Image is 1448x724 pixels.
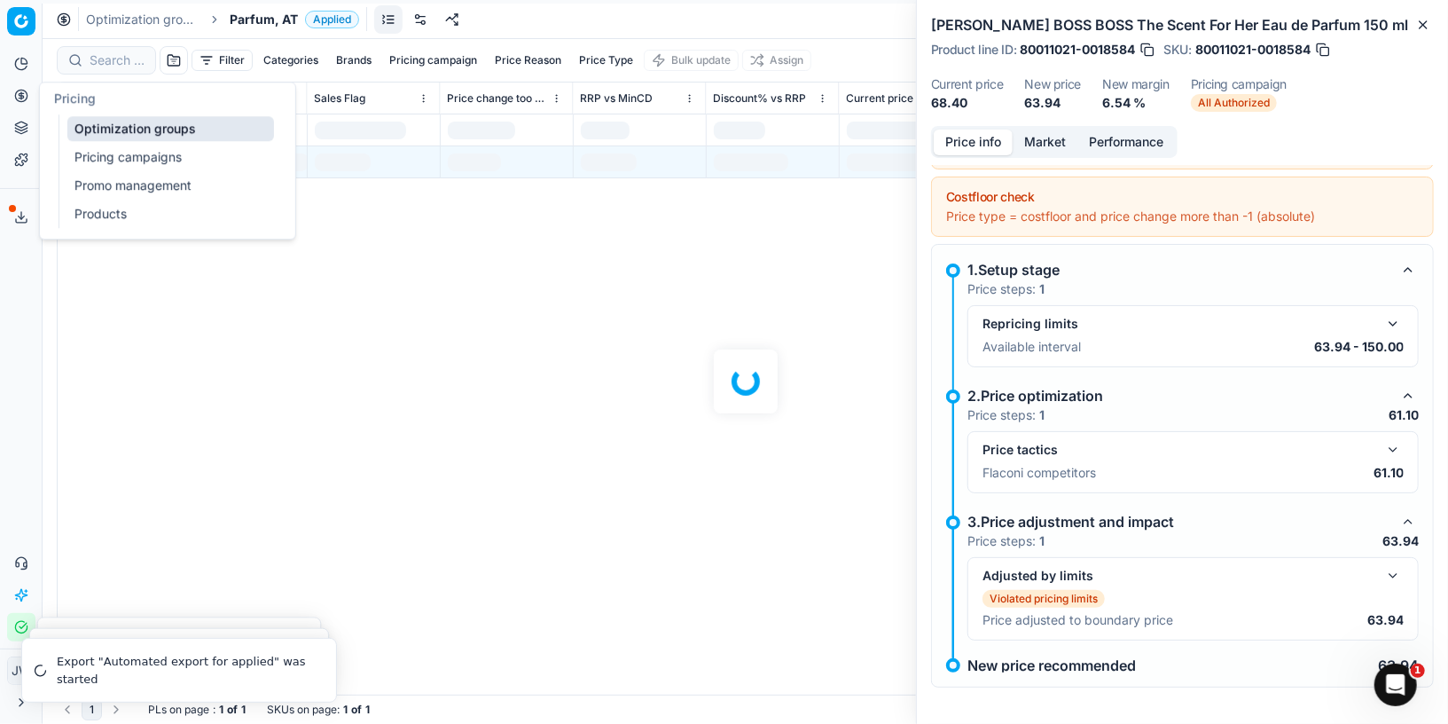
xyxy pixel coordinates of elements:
[931,43,1016,56] span: Product line ID :
[67,145,274,169] a: Pricing campaigns
[1020,41,1135,59] span: 80011021-0018584
[1378,658,1419,673] p: 63.94
[931,14,1434,35] h2: [PERSON_NAME] BOSS BOSS The Scent For Her Eau de Parfum 150 ml
[931,94,1003,112] dd: 68.40
[982,338,1081,356] p: Available interval
[1191,78,1287,90] dt: Pricing campaign
[1314,338,1404,356] p: 63.94 - 150.00
[1102,78,1170,90] dt: New margin
[1163,43,1192,56] span: SKU :
[1382,532,1419,550] p: 63.94
[67,173,274,198] a: Promo management
[946,188,1419,206] div: Costfloor check
[967,385,1390,406] div: 2.Price optimization
[1024,94,1081,112] dd: 63.94
[1102,94,1170,112] dd: 6.54 %
[967,406,1045,424] p: Price steps:
[982,315,1375,333] div: Repricing limits
[230,11,298,28] span: Parfum, AT
[7,657,35,685] button: JW
[86,11,200,28] a: Optimization groups
[1195,41,1311,59] span: 80011021-0018584
[1039,533,1045,548] strong: 1
[1367,611,1404,629] p: 63.94
[982,441,1375,459] div: Price tactics
[67,116,274,141] a: Optimization groups
[982,567,1375,585] div: Adjusted by limits
[1411,664,1425,678] span: 1
[967,658,1136,673] p: New price recommended
[1024,78,1081,90] dt: New price
[1374,664,1417,706] iframe: Intercom live chat
[982,464,1096,482] p: Flaconi competitors
[8,657,35,684] span: JW
[67,201,274,226] a: Products
[931,78,1003,90] dt: Current price
[1077,130,1175,155] button: Performance
[967,280,1045,298] p: Price steps:
[230,11,359,28] span: Parfum, ATApplied
[990,592,1098,606] p: Violated pricing limits
[1191,94,1277,112] span: All Authorized
[967,259,1390,280] div: 1.Setup stage
[967,511,1390,532] div: 3.Price adjustment and impact
[1039,407,1045,422] strong: 1
[86,11,359,28] nav: breadcrumb
[1389,406,1419,424] p: 61.10
[305,11,359,28] span: Applied
[934,130,1013,155] button: Price info
[967,532,1045,550] p: Price steps:
[982,611,1173,629] p: Price adjusted to boundary price
[54,90,96,106] span: Pricing
[1013,130,1077,155] button: Market
[1374,464,1404,482] p: 61.10
[946,208,1419,225] div: Price type = costfloor and price change more than -1 (absolute)
[57,653,315,688] div: Export "Automated export for applied" was started
[1039,281,1045,296] strong: 1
